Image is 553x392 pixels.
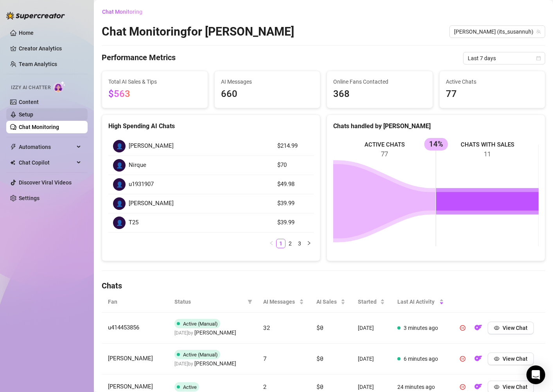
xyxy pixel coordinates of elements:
span: Chat Copilot [19,156,74,169]
span: [PERSON_NAME] [194,359,236,368]
span: 660 [221,87,314,102]
div: 👤 [113,178,126,191]
a: Content [19,99,39,105]
th: AI Sales [310,291,352,313]
span: $0 [316,324,323,331]
td: [DATE] [352,344,391,374]
button: OF [472,353,485,365]
span: Last 7 days [468,52,540,64]
span: u414453856 [108,324,139,331]
span: Active Chats [446,77,539,86]
div: Open Intercom Messenger [526,365,545,384]
span: 32 [263,324,270,331]
span: Status [174,297,244,306]
a: Discover Viral Videos [19,179,72,186]
button: OF [472,322,485,334]
span: 6 minutes ago [404,356,438,362]
span: Nirque [129,161,146,170]
span: eye [494,325,499,331]
button: View Chat [488,353,534,365]
span: View Chat [503,384,528,390]
img: logo-BBDzfeDw.svg [6,12,65,20]
img: AI Chatter [54,81,66,92]
span: [PERSON_NAME] [108,355,153,362]
th: Started [352,291,391,313]
span: Active [183,384,197,390]
h4: Performance Metrics [102,52,176,64]
span: 2 [263,383,267,390]
span: 77 [446,87,539,102]
span: Active (Manual) [183,321,218,327]
span: View Chat [503,325,528,331]
span: left [269,241,274,245]
span: [PERSON_NAME] [108,383,153,390]
span: 7 [263,354,267,362]
span: pause-circle [460,356,465,362]
a: Settings [19,195,39,201]
span: $0 [316,383,323,390]
a: OF [472,385,485,392]
div: 👤 [113,159,126,172]
span: filter [248,299,252,304]
h2: Chat Monitoring for [PERSON_NAME] [102,24,294,39]
span: team [536,29,541,34]
span: View Chat [503,356,528,362]
th: AI Messages [257,291,310,313]
button: left [267,239,276,248]
div: 👤 [113,217,126,229]
span: Online Fans Contacted [333,77,426,86]
div: 👤 [113,197,126,210]
span: Last AI Activity [397,297,438,306]
article: $39.99 [277,199,309,208]
li: Next Page [304,239,314,248]
span: Izzy AI Chatter [11,84,50,91]
span: [PERSON_NAME] [129,141,174,151]
span: AI Messages [221,77,314,86]
span: [PERSON_NAME] [129,199,174,208]
span: T25 [129,218,138,227]
span: $0 [316,354,323,362]
img: OF [474,324,482,331]
button: Chat Monitoring [102,5,149,18]
span: Chat Monitoring [102,9,142,15]
button: View Chat [488,322,534,334]
article: $214.99 [277,141,309,151]
span: eye [494,384,499,390]
a: Creator Analytics [19,42,81,55]
span: thunderbolt [10,144,16,150]
a: 2 [286,239,294,248]
th: Last AI Activity [391,291,450,313]
span: filter [246,296,254,308]
li: 1 [276,239,285,248]
span: Automations [19,141,74,153]
span: 3 minutes ago [404,325,438,331]
div: Chats handled by [PERSON_NAME] [333,121,539,131]
span: u1931907 [129,180,154,189]
span: 368 [333,87,426,102]
a: OF [472,326,485,333]
span: Active (Manual) [183,352,218,358]
span: AI Messages [263,297,298,306]
span: calendar [536,56,541,61]
img: OF [474,383,482,390]
a: 3 [295,239,304,248]
h4: Chats [102,280,545,291]
th: Fan [102,291,168,313]
span: AI Sales [316,297,339,306]
span: pause-circle [460,325,465,331]
div: 👤 [113,140,126,152]
a: Setup [19,111,33,118]
span: [DATE] by [174,330,236,336]
span: Total AI Sales & Tips [108,77,201,86]
article: $49.98 [277,180,309,189]
li: Previous Page [267,239,276,248]
a: Chat Monitoring [19,124,59,130]
span: $563 [108,88,130,99]
a: Home [19,30,34,36]
span: Started [358,297,379,306]
span: right [307,241,311,245]
span: eye [494,356,499,362]
span: [DATE] by [174,361,236,367]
